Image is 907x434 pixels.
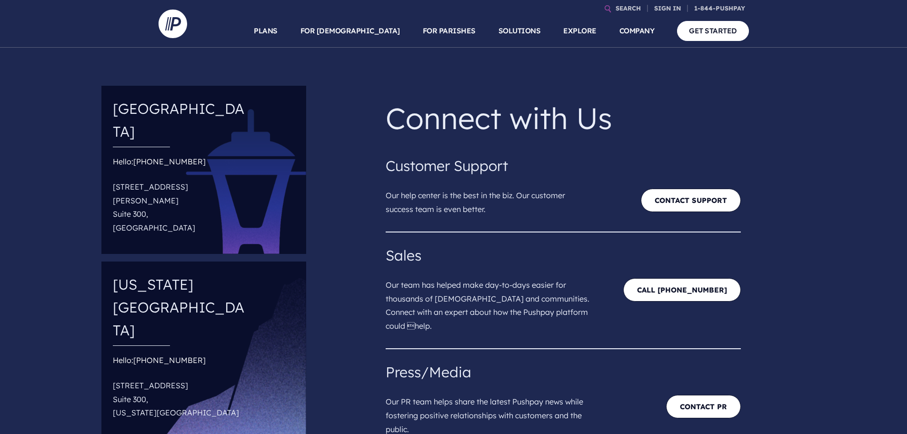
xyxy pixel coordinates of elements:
a: GET STARTED [677,21,749,40]
a: EXPLORE [563,14,597,48]
h4: [GEOGRAPHIC_DATA] [113,93,249,147]
a: Contact Support [641,189,741,212]
div: Hello: [113,155,249,239]
h4: Press/Media [386,361,741,384]
h4: Sales [386,244,741,267]
a: [PHONE_NUMBER] [133,157,206,166]
p: Our team has helped make day-to-days easier for thousands of [DEMOGRAPHIC_DATA] and communities. ... [386,267,599,337]
div: Hello: [113,353,249,424]
a: COMPANY [619,14,655,48]
a: PLANS [254,14,278,48]
a: FOR PARISHES [423,14,476,48]
h4: [US_STATE][GEOGRAPHIC_DATA] [113,269,249,345]
p: Our help center is the best in the biz. Our customer success team is even better. [386,177,599,220]
a: [PHONE_NUMBER] [133,355,206,365]
a: Contact PR [666,395,741,418]
p: [STREET_ADDRESS] Suite 300, [US_STATE][GEOGRAPHIC_DATA] [113,375,249,424]
h4: Customer Support [386,154,741,177]
a: FOR [DEMOGRAPHIC_DATA] [300,14,400,48]
p: Connect with Us [386,93,741,143]
a: CALL [PHONE_NUMBER] [623,278,741,302]
a: SOLUTIONS [498,14,541,48]
p: [STREET_ADDRESS][PERSON_NAME] Suite 300, [GEOGRAPHIC_DATA] [113,176,249,239]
